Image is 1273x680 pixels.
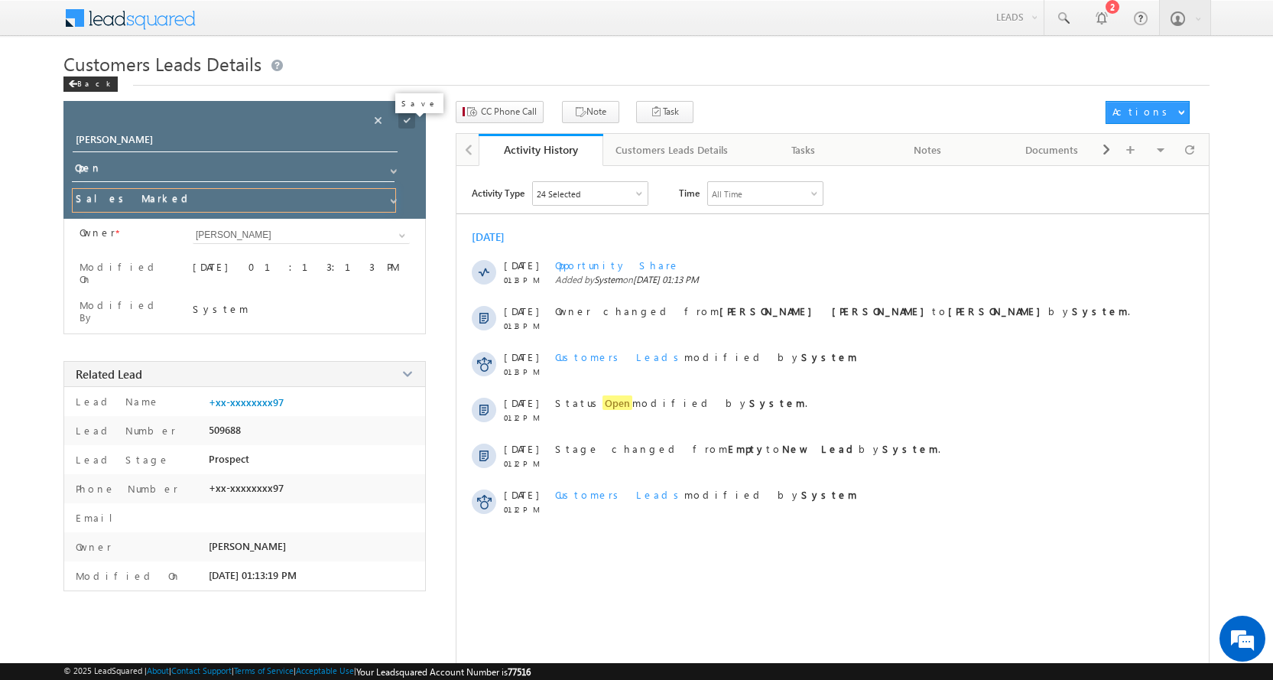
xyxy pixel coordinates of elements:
[193,226,410,244] input: Type to Search
[555,488,684,501] span: Customers Leads
[555,350,684,363] span: Customers Leads
[533,182,648,205] div: Owner Changed,Status Changed,Stage Changed,Source Changed,Notes & 19 more..
[754,141,852,159] div: Tasks
[481,105,537,119] span: CC Phone Call
[147,665,169,675] a: About
[171,665,232,675] a: Contact Support
[382,160,401,175] a: Show All Items
[504,413,550,422] span: 01:12 PM
[209,453,249,465] span: Prospect
[80,226,115,239] label: Owner
[742,134,866,166] a: Tasks
[234,665,294,675] a: Terms of Service
[504,259,538,272] span: [DATE]
[508,666,531,678] span: 77516
[782,442,859,455] strong: New Lead
[63,51,261,76] span: Customers Leads Details
[562,101,619,123] button: Note
[76,366,142,382] span: Related Lead
[801,488,857,501] strong: System
[72,188,396,213] input: Stage
[537,189,580,199] div: 24 Selected
[1002,141,1101,159] div: Documents
[1106,101,1190,124] button: Actions
[193,260,410,281] div: [DATE] 01:13:13 PM
[866,134,991,166] a: Notes
[749,396,805,409] strong: System
[490,142,592,157] div: Activity History
[73,131,398,152] input: Opportunity Name Opportunity Name
[555,350,857,363] span: modified by
[555,395,807,410] span: Status modified by .
[63,665,531,678] span: © 2025 LeadSquared | | | | |
[603,134,742,166] a: Customers Leads Details
[72,540,112,553] label: Owner
[193,302,410,315] div: System
[728,442,766,455] strong: Empty
[391,228,410,243] a: Show All Items
[72,482,178,495] label: Phone Number
[208,471,278,492] em: Start Chat
[382,190,401,205] a: Show All Items
[633,274,699,285] span: [DATE] 01:13 PM
[72,424,176,437] label: Lead Number
[504,396,538,409] span: [DATE]
[296,665,354,675] a: Acceptable Use
[594,274,622,285] span: System
[456,101,544,123] button: CC Phone Call
[1072,304,1128,317] strong: System
[878,141,977,159] div: Notes
[72,395,160,408] label: Lead Name
[209,396,284,408] a: +xx-xxxxxxxx97
[401,98,437,109] p: Save
[72,453,170,466] label: Lead Stage
[72,569,181,582] label: Modified On
[472,229,521,244] div: [DATE]
[882,442,938,455] strong: System
[615,141,728,159] div: Customers Leads Details
[555,442,940,455] span: Stage changed from to by .
[719,304,932,317] strong: [PERSON_NAME] [PERSON_NAME]
[504,442,538,455] span: [DATE]
[209,482,284,494] span: +xx-xxxxxxxx97
[251,8,287,44] div: Minimize live chat window
[209,540,286,552] span: [PERSON_NAME]
[80,299,174,324] label: Modified By
[20,142,279,458] textarea: Type your message and hit 'Enter'
[479,134,603,166] a: Activity History
[504,505,550,514] span: 01:12 PM
[80,261,174,285] label: Modified On
[472,181,524,204] span: Activity Type
[63,76,118,92] div: Back
[801,350,857,363] strong: System
[555,304,1130,317] span: Owner changed from to by .
[209,569,297,581] span: [DATE] 01:13:19 PM
[209,424,241,436] span: 509688
[555,274,1145,285] span: Added by on
[504,488,538,501] span: [DATE]
[72,511,125,524] label: Email
[602,395,632,410] span: Open
[504,275,550,285] span: 01:13 PM
[504,367,550,376] span: 01:13 PM
[990,134,1115,166] a: Documents
[72,158,395,182] input: Status
[504,459,550,468] span: 01:12 PM
[80,80,257,100] div: Chat with us now
[26,80,64,100] img: d_60004797649_company_0_60004797649
[679,181,700,204] span: Time
[555,259,680,272] span: Opportunity Share
[504,321,550,330] span: 01:13 PM
[1112,105,1173,119] div: Actions
[356,666,531,678] span: Your Leadsquared Account Number is
[555,488,857,501] span: modified by
[504,304,538,317] span: [DATE]
[636,101,693,123] button: Task
[504,350,538,363] span: [DATE]
[712,189,742,199] div: All Time
[948,304,1048,317] strong: [PERSON_NAME]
